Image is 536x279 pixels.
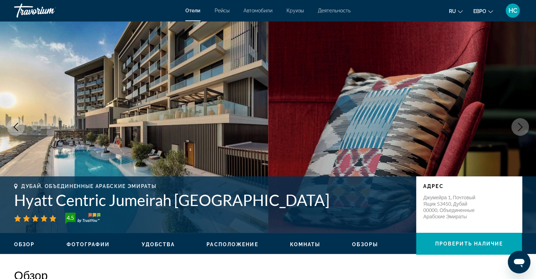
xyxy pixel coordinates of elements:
a: Автомобили [244,8,272,13]
button: Следующее изображение [511,118,529,136]
font: Джумейра 1, почтовый ящик 53450, Дубай 00000, Объединенные Арабские Эмираты [423,194,475,219]
font: Дубай, Объединенные Арабские Эмираты [21,183,156,189]
button: Предыдущее изображение [7,118,25,136]
font: ru [449,8,456,14]
button: Изменить язык [449,6,463,16]
a: Отели [185,8,201,13]
font: Адрес [423,183,444,189]
font: Фотографии [67,242,110,247]
font: Обзоры [352,242,378,247]
font: Удобства [142,242,175,247]
button: Обзоры [352,241,378,248]
button: Обзор [14,241,35,248]
button: Фотографии [67,241,110,248]
font: Расположение [207,242,258,247]
a: Деятельность [318,8,351,13]
font: Обзор [14,242,35,247]
font: Комнаты [290,242,321,247]
button: Меню пользователя [504,3,522,18]
font: НС [509,7,517,14]
button: Комнаты [290,241,321,248]
button: Проверить наличие [416,233,522,255]
button: Изменить валюту [473,6,493,16]
a: Рейсы [215,8,229,13]
iframe: Кнопка запуска окна обмена сообщениями [508,251,530,273]
font: 4.5 [67,214,74,221]
button: Удобства [142,241,175,248]
font: евро [473,8,486,14]
font: Hyatt Centric Jumeirah [GEOGRAPHIC_DATA] [14,191,329,209]
img: trustyou-badge-hor.svg [65,213,100,224]
a: Травориум [14,1,85,20]
a: Круизы [287,8,304,13]
button: Расположение [207,241,258,248]
font: Проверить наличие [435,241,503,247]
